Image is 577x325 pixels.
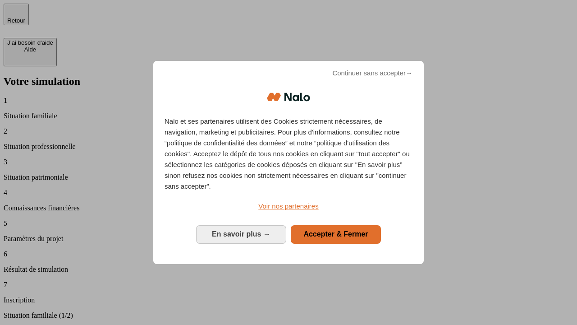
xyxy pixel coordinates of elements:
[212,230,270,238] span: En savoir plus →
[291,225,381,243] button: Accepter & Fermer: Accepter notre traitement des données et fermer
[267,84,310,111] img: Logo
[153,61,424,264] div: Bienvenue chez Nalo Gestion du consentement
[303,230,368,238] span: Accepter & Fermer
[165,116,412,192] p: Nalo et ses partenaires utilisent des Cookies strictement nécessaires, de navigation, marketing e...
[258,202,318,210] span: Voir nos partenaires
[332,68,412,79] span: Continuer sans accepter→
[165,201,412,212] a: Voir nos partenaires
[196,225,286,243] button: En savoir plus: Configurer vos consentements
